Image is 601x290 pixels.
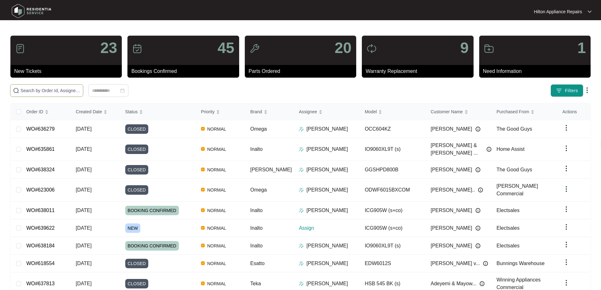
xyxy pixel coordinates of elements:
[306,242,348,250] p: [PERSON_NAME]
[205,280,229,287] span: NORMAL
[360,138,426,161] td: IO9060XL9T (s)
[431,260,480,267] span: [PERSON_NAME] v...
[249,68,356,75] p: Parts Ordered
[71,104,120,120] th: Created Date
[497,261,545,266] span: Bunnings Warehouse
[132,44,142,54] img: icon
[196,104,245,120] th: Priority
[250,281,261,286] span: Teka
[201,188,205,192] img: Vercel Logo
[497,183,538,196] span: [PERSON_NAME] Commercial
[431,166,472,174] span: [PERSON_NAME]
[563,205,570,213] img: dropdown arrow
[76,146,91,152] span: [DATE]
[26,146,55,152] a: WO#635861
[583,86,591,94] img: dropdown arrow
[534,9,582,15] p: Hilton Appliance Repairs
[250,108,262,115] span: Brand
[14,68,122,75] p: New Tickets
[125,108,138,115] span: Status
[475,243,480,248] img: Info icon
[250,225,262,231] span: Inalto
[26,126,55,132] a: WO#636279
[201,244,205,247] img: Vercel Logo
[125,279,149,288] span: CLOSED
[205,242,229,250] span: NORMAL
[299,208,304,213] img: Assigner Icon
[588,10,592,13] img: dropdown arrow
[201,168,205,171] img: Vercel Logo
[125,165,149,175] span: CLOSED
[431,186,475,194] span: [PERSON_NAME]..
[250,208,262,213] span: Inalto
[563,241,570,248] img: dropdown arrow
[497,146,525,152] span: Home Assist
[306,280,348,287] p: [PERSON_NAME]
[431,142,483,157] span: [PERSON_NAME] & [PERSON_NAME] ...
[299,187,304,192] img: Assigner Icon
[299,243,304,248] img: Assigner Icon
[431,207,472,214] span: [PERSON_NAME]
[217,40,234,56] p: 45
[21,104,71,120] th: Order ID
[492,104,557,120] th: Purchased From
[367,44,377,54] img: icon
[497,167,532,172] span: The Good Guys
[294,104,360,120] th: Assignee
[557,104,590,120] th: Actions
[76,225,91,231] span: [DATE]
[26,281,55,286] a: WO#637813
[478,187,483,192] img: Info icon
[250,167,292,172] span: [PERSON_NAME]
[299,108,317,115] span: Assignee
[577,40,586,56] p: 1
[299,167,304,172] img: Assigner Icon
[563,145,570,152] img: dropdown arrow
[26,225,55,231] a: WO#639622
[497,108,529,115] span: Purchased From
[120,104,196,120] th: Status
[431,108,463,115] span: Customer Name
[250,44,260,54] img: icon
[26,261,55,266] a: WO#618554
[205,145,229,153] span: NORMAL
[497,243,520,248] span: Electsales
[250,126,267,132] span: Omega
[563,124,570,132] img: dropdown arrow
[497,126,532,132] span: The Good Guys
[480,281,485,286] img: Info icon
[201,226,205,230] img: Vercel Logo
[21,87,80,94] input: Search by Order Id, Assignee Name, Customer Name, Brand and Model
[306,260,348,267] p: [PERSON_NAME]
[335,40,351,56] p: 20
[426,104,492,120] th: Customer Name
[299,147,304,152] img: Assigner Icon
[306,186,348,194] p: [PERSON_NAME]
[556,87,562,94] img: filter icon
[76,281,91,286] span: [DATE]
[26,167,55,172] a: WO#638324
[563,223,570,231] img: dropdown arrow
[76,126,91,132] span: [DATE]
[125,223,141,233] span: NEW
[205,260,229,267] span: NORMAL
[365,108,377,115] span: Model
[26,108,43,115] span: Order ID
[431,125,472,133] span: [PERSON_NAME]
[497,225,520,231] span: Electsales
[76,208,91,213] span: [DATE]
[299,261,304,266] img: Assigner Icon
[15,44,25,54] img: icon
[460,40,469,56] p: 9
[551,84,583,97] button: filter iconFilters
[13,87,19,94] img: search-icon
[250,261,264,266] span: Esatto
[475,127,480,132] img: Info icon
[250,187,267,192] span: Omega
[250,146,262,152] span: Inalto
[125,206,179,215] span: BOOKING CONFIRMED
[563,279,570,287] img: dropdown arrow
[125,145,149,154] span: CLOSED
[475,167,480,172] img: Info icon
[475,226,480,231] img: Info icon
